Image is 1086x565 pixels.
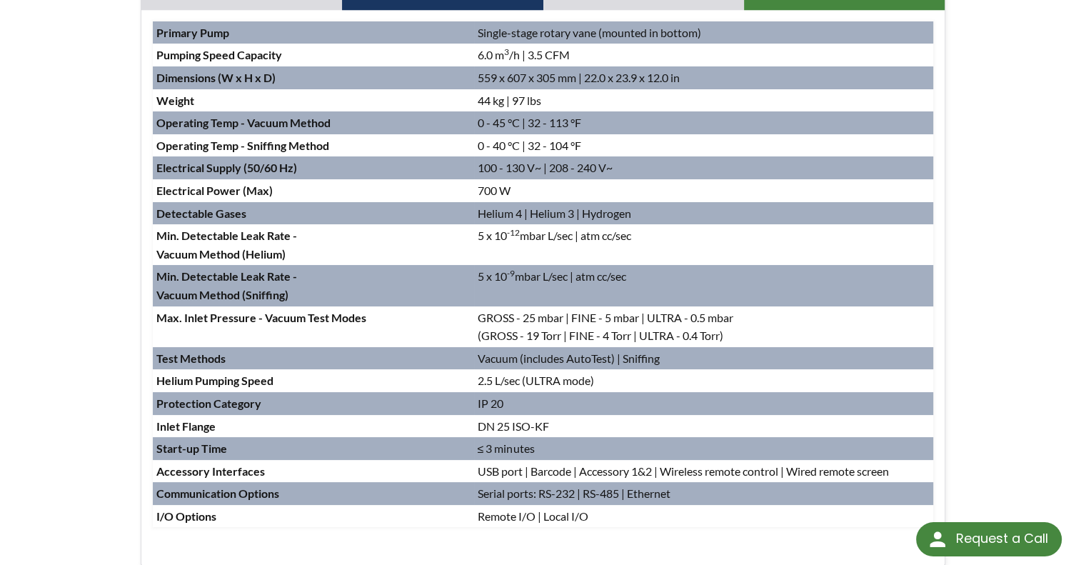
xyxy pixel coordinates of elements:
[474,369,934,392] td: 2.5 L/sec (ULTRA mode)
[474,89,934,112] td: 44 kg | 97 lbs
[474,482,934,505] td: Serial ports: RS-232 | RS-485 | Ethernet
[153,306,474,347] td: Max. Inlet Pressure - Vacuum Test Modes
[474,21,934,44] td: Single-stage rotary vane (mounted in bottom)
[153,21,474,44] td: Primary Pump
[153,156,474,179] td: Electrical Supply (50/60 Hz)
[474,202,934,225] td: Helium 4 | Helium 3 | Hydrogen
[153,347,474,370] td: Test Methods
[153,369,474,392] td: Helium Pumping Speed
[153,202,474,225] td: Detectable Gases
[474,437,934,460] td: ≤ 3 minutes
[153,392,474,415] td: Protection Category
[153,265,474,306] td: Min. Detectable Leak Rate - Vacuum Method (Sniffing)
[153,482,474,505] td: Communication Options
[474,44,934,66] td: 6.0 m /h | 3.5 CFM
[153,224,474,265] td: Min. Detectable Leak Rate - Vacuum Method (Helium)
[474,265,934,306] td: 5 x 10 mbar L/sec | atm cc/sec
[153,111,474,134] td: Operating Temp - Vacuum Method
[474,306,934,347] td: GROSS - 25 mbar | FINE - 5 mbar | ULTRA - 0.5 mbar (GROSS - 19 Torr | FINE - 4 Torr | ULTRA - 0.4...
[474,392,934,415] td: IP 20
[474,460,934,483] td: USB port | Barcode | Accessory 1&2 | Wireless remote control | Wired remote screen
[153,460,474,483] td: Accessory Interfaces
[474,347,934,370] td: Vacuum (includes AutoTest) | Sniffing
[153,505,474,528] td: I/O Options
[916,522,1062,556] div: Request a Call
[474,66,934,89] td: 559 x 607 x 305 mm | 22.0 x 23.9 x 12.0 in
[153,415,474,438] td: Inlet Flange
[153,89,474,112] td: Weight
[153,66,474,89] td: Dimensions (W x H x D)
[153,179,474,202] td: Electrical Power (Max)
[474,111,934,134] td: 0 - 45 °C | 32 - 113 °F
[153,134,474,157] td: Operating Temp - Sniffing Method
[474,415,934,438] td: DN 25 ISO-KF
[507,268,515,279] sup: -9
[504,46,509,57] sup: 3
[474,505,934,528] td: Remote I/O | Local I/O
[153,437,474,460] td: Start-up Time
[955,522,1047,555] div: Request a Call
[926,528,949,551] img: round button
[474,224,934,265] td: 5 x 10 mbar L/sec | atm cc/sec
[153,44,474,66] td: Pumping Speed Capacity
[474,179,934,202] td: 700 W
[507,227,520,238] sup: -12
[474,134,934,157] td: 0 - 40 °C | 32 - 104 °F
[474,156,934,179] td: 100 - 130 V~ | 208 - 240 V~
